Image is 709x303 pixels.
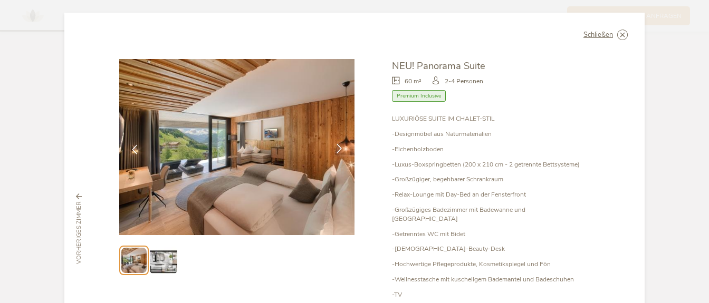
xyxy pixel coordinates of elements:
[392,260,590,269] p: -Hochwertige Pflegeprodukte, Kosmetikspiegel und Fön
[392,290,590,299] p: -TV
[445,77,483,86] span: 2-4 Personen
[392,160,590,169] p: -Luxus-Boxspringbetten (200 x 210 cm - 2 getrennte Bettsysteme)
[392,245,590,253] p: -[DEMOGRAPHIC_DATA]-Beauty-Desk
[392,130,590,139] p: -Designmöbel aus Naturmaterialien
[392,230,590,239] p: -Getrenntes WC mit Bidet
[150,247,177,273] img: Preview
[392,90,446,102] span: Premium Inclusive
[405,77,421,86] span: 60 m²
[392,59,485,72] span: NEU! Panorama Suite
[583,32,613,38] span: Schließen
[392,190,590,199] p: -Relax-Lounge mit Day-Bed an der Fensterfront
[121,248,146,272] img: Preview
[75,201,83,264] span: vorheriges Zimmer
[392,114,590,123] p: LUXURIÖSE SUITE IM CHALET-STIL
[119,59,354,235] img: NEU! Panorama Suite
[392,275,590,284] p: -Wellnesstasche mit kuscheligem Bademantel und Badeschuhen
[392,206,590,223] p: -Großzügiges Badezimmer mit Badewanne und [GEOGRAPHIC_DATA]
[392,145,590,154] p: -Eichenholzboden
[392,175,590,184] p: -Großzügiger, begehbarer Schrankraum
